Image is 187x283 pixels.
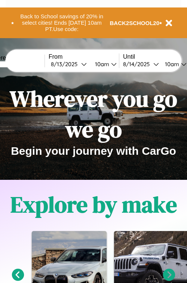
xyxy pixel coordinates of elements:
div: 8 / 14 / 2025 [123,61,153,68]
button: Back to School savings of 20% in select cities! Ends [DATE] 10am PT.Use code: [14,11,110,34]
label: From [49,53,119,60]
div: 8 / 13 / 2025 [51,61,81,68]
h1: Explore by make [10,189,177,220]
button: 10am [89,60,119,68]
b: BACK2SCHOOL20 [110,20,160,26]
button: 8/13/2025 [49,60,89,68]
div: 10am [161,61,181,68]
div: 10am [91,61,111,68]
